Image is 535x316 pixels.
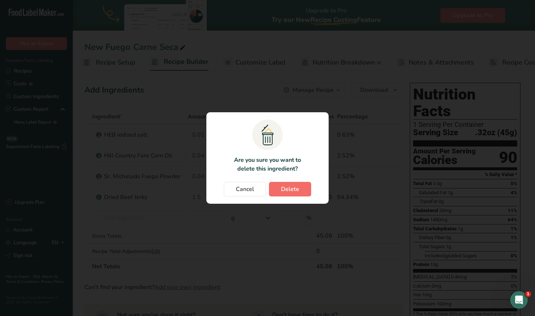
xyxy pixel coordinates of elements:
span: 1 [525,291,531,297]
button: Delete [269,182,311,196]
span: Cancel [236,185,254,194]
iframe: Intercom live chat [510,291,528,309]
button: Cancel [224,182,266,196]
p: Are you sure you want to delete this ingredient? [230,156,305,173]
span: Delete [281,185,299,194]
